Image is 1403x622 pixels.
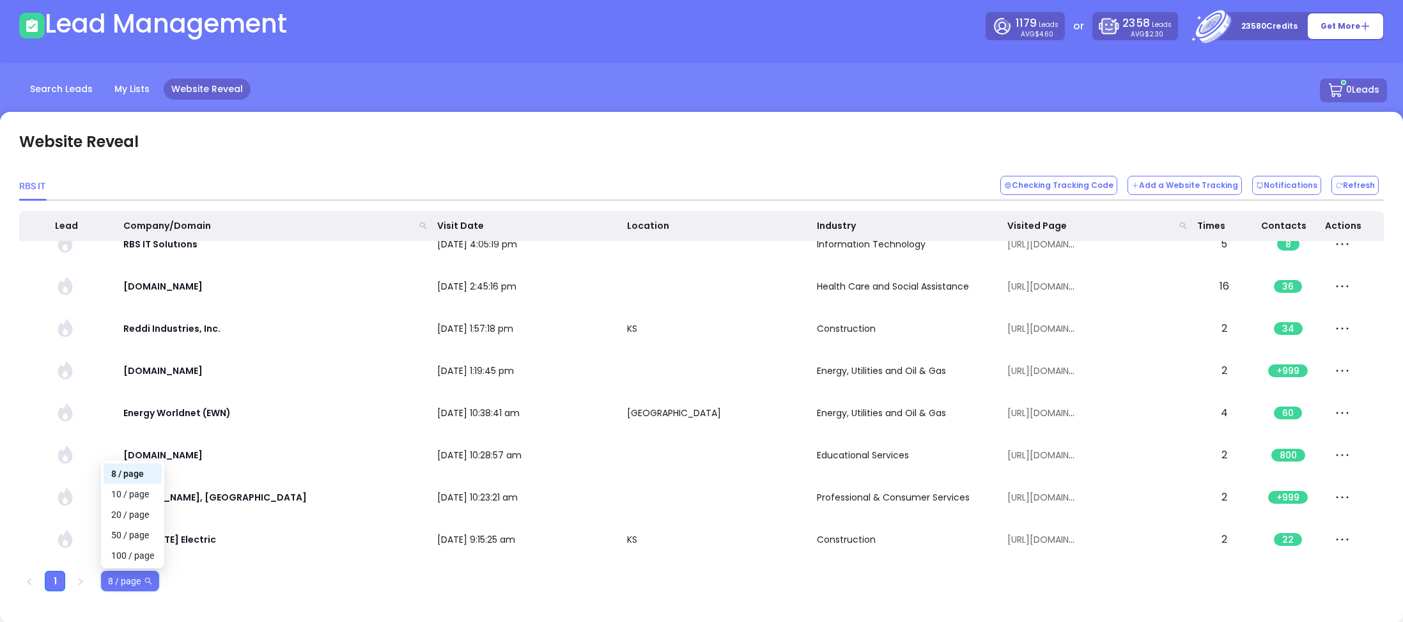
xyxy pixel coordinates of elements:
td: KS [622,518,812,561]
a: [URL][DOMAIN_NAME] [1007,280,1102,293]
th: Lead [50,211,118,241]
span: 60 [1274,407,1302,419]
img: SimpleVisitor [55,445,75,465]
a: [URL][DOMAIN_NAME] [1007,322,1102,335]
span: 36 [1274,280,1302,293]
a: My Lists [107,79,157,100]
button: Get More [1307,13,1384,40]
p: Website Reveal [19,130,139,153]
span: 22 [1274,533,1302,546]
span: 2 [1197,317,1251,340]
a: [URL][DOMAIN_NAME] [1007,407,1102,419]
a: Search Leads [22,79,100,100]
span: search [417,216,430,235]
a: [URL][DOMAIN_NAME] [1007,364,1102,377]
button: left [19,571,40,591]
div: 100 / page [111,548,154,563]
td: [GEOGRAPHIC_DATA] [622,392,812,434]
th: Times [1192,211,1256,241]
span: 2358 [1122,15,1149,31]
div: 100 / page [104,545,162,566]
td: KS [622,307,812,350]
td: [DATE] 1:57:18 pm [432,307,622,350]
li: 1 [45,571,65,591]
div: 50 / page [111,528,154,542]
span: [DOMAIN_NAME] [123,280,203,293]
p: Leads [1016,15,1058,31]
span: Visited Page [1007,219,1174,233]
button: Notifications [1252,176,1321,195]
span: +999 [1268,491,1308,504]
img: SimpleVisitor [55,276,75,297]
span: Company/Domain [123,219,414,233]
li: Previous Page [19,571,40,591]
div: 20 / page [104,504,162,525]
td: [DATE] 1:19:45 pm [432,350,622,392]
img: SimpleVisitor [55,487,75,508]
p: 23580 Credits [1241,20,1298,33]
div: 50 / page [104,525,162,545]
div: 20 / page [111,508,154,522]
button: Checking Tracking Code [1000,176,1117,195]
th: Location [622,211,812,241]
img: SimpleVisitor [55,529,75,550]
p: AVG [1131,31,1163,37]
td: Energy, Utilities and Oil & Gas [812,350,1002,392]
span: https://www.rbsitsolutions.com/ [1007,490,1078,504]
span: search [1177,216,1190,235]
span: https://www.rbsitsolutions.com/ [1007,279,1078,293]
span: right [77,578,84,586]
span: search [1179,222,1187,229]
div: 10 / page [111,487,154,501]
div: 8 / page [104,463,162,484]
img: SimpleVisitor [55,234,75,254]
button: 0Leads [1320,79,1387,102]
a: [URL][DOMAIN_NAME] [1007,533,1102,546]
span: [US_STATE] Electric [123,533,216,546]
button: right [70,571,91,591]
td: [DATE] 4:05:19 pm [432,223,622,265]
span: $2.30 [1145,29,1163,39]
a: [URL][DOMAIN_NAME] [1007,449,1102,462]
div: 8 / page [111,467,154,481]
span: 2 [1197,486,1251,509]
div: RBS IT [19,179,45,193]
span: 8 / page [108,571,152,591]
div: 10 / page [104,484,162,504]
a: 1 [45,571,65,591]
td: [DATE] 10:28:57 am [432,434,622,476]
h1: Lead Management [45,8,287,39]
span: 1179 [1016,15,1037,31]
span: [DOMAIN_NAME] [123,364,203,377]
td: Health Care and Social Assistance [812,265,1002,307]
span: https://rbsit.com/windows-upgrade/ [1007,406,1078,420]
span: 800 [1271,449,1305,462]
th: Industry [812,211,1002,241]
span: Reddi Industries, Inc. [123,322,221,335]
span: RBS IT Solutions [123,238,198,251]
td: Energy, Utilities and Oil & Gas [812,392,1002,434]
a: Website Reveal [164,79,251,100]
img: SimpleVisitor [55,361,75,381]
span: 16 [1197,275,1251,298]
span: 2 [1197,444,1251,467]
td: Information Technology [812,223,1002,265]
a: [URL][DOMAIN_NAME] [1007,238,1102,251]
p: or [1073,19,1084,34]
span: Energy Worldnet (EWN) [123,407,231,419]
div: Page Size [101,571,159,591]
span: $4.60 [1035,29,1053,39]
th: Visit Date [432,211,622,241]
td: [DATE] 2:45:16 pm [432,265,622,307]
td: Professional & Consumer Services [812,476,1002,518]
button: Add a Website Tracking [1128,176,1242,195]
td: Construction [812,307,1002,350]
th: Contacts [1256,211,1320,241]
a: [URL][DOMAIN_NAME] [1007,491,1102,504]
span: https://www.rbsitsolutions.com/ [1007,322,1078,336]
span: 2 [1197,359,1251,382]
li: Next Page [70,571,91,591]
img: SimpleVisitor [55,403,75,423]
span: 34 [1274,322,1303,335]
span: 4 [1197,401,1251,424]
